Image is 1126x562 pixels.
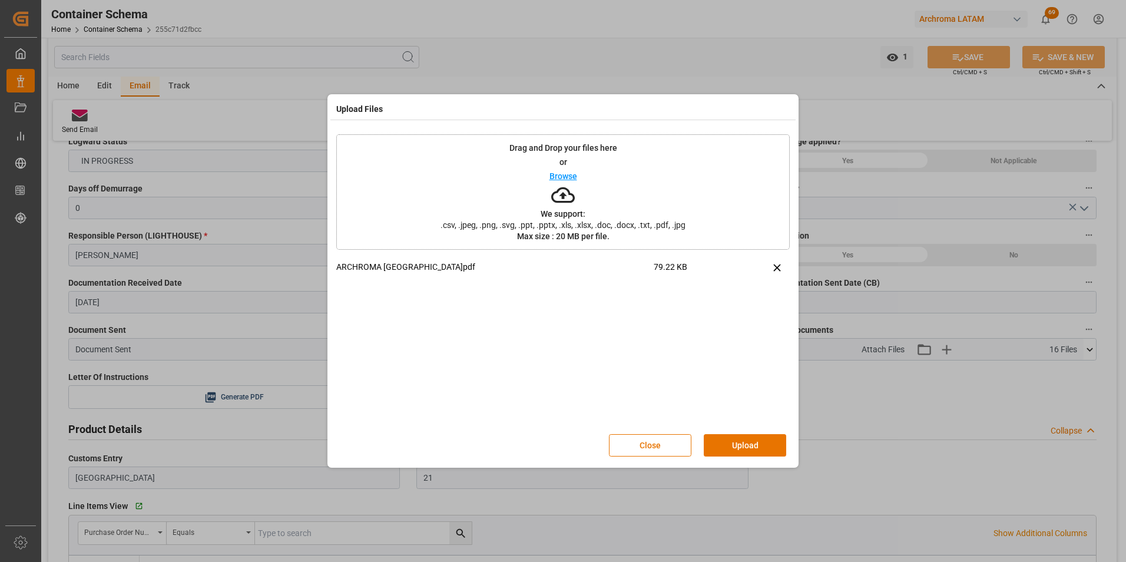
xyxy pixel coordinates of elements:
[336,261,654,273] p: ARCHROMA [GEOGRAPHIC_DATA]pdf
[517,232,610,240] p: Max size : 20 MB per file.
[336,103,383,115] h4: Upload Files
[654,261,734,282] span: 79.22 KB
[549,172,577,180] p: Browse
[509,144,617,152] p: Drag and Drop your files here
[433,221,693,229] span: .csv, .jpeg, .png, .svg, .ppt, .pptx, .xls, .xlsx, .doc, .docx, .txt, .pdf, .jpg
[336,134,790,250] div: Drag and Drop your files hereorBrowseWe support:.csv, .jpeg, .png, .svg, .ppt, .pptx, .xls, .xlsx...
[704,434,786,457] button: Upload
[609,434,691,457] button: Close
[541,210,585,218] p: We support:
[559,158,567,166] p: or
